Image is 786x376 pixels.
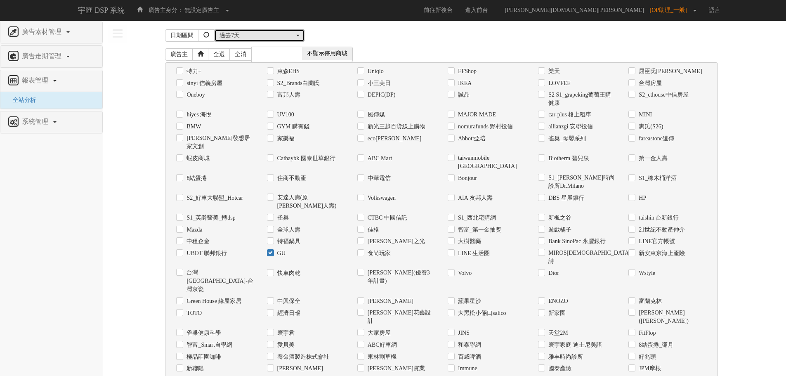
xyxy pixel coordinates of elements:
label: S1_英爵醫美_轉dsp [184,214,235,222]
label: fareastone遠傳 [637,135,674,143]
label: Volvo [456,269,472,277]
label: 東林割草機 [366,353,397,361]
span: 廣告走期管理 [20,52,66,59]
label: 台灣[GEOGRAPHIC_DATA]-台灣京瓷 [184,269,254,293]
label: [PERSON_NAME]實業 [366,364,425,373]
label: 新安東京海上產險 [637,249,685,258]
label: sinyi 信義房屋 [184,79,222,87]
label: 富蘭克林 [637,297,662,305]
label: 8結蛋捲_彌月 [637,341,673,349]
label: [PERSON_NAME]之光 [366,237,425,246]
button: 過去7天 [214,29,305,42]
label: FitFlop [637,329,656,337]
label: 新楓之谷 [546,214,571,222]
label: 雀巢 [275,214,289,222]
label: 經濟日報 [275,309,300,317]
label: 樂天 [546,67,560,76]
label: 食尚玩家 [366,249,391,258]
label: 住商不動產 [275,174,306,182]
label: 新聯陽 [184,364,204,373]
label: [PERSON_NAME]([PERSON_NAME]) [637,309,706,325]
label: Mazda [184,226,202,234]
label: GYM 購有錢 [275,123,309,131]
label: [PERSON_NAME] [275,364,323,373]
label: Wstyle [637,269,655,277]
label: 第一金人壽 [637,154,668,163]
label: 新家園 [546,309,566,317]
label: S2 S1_grapeking葡萄王購健康 [546,91,616,107]
label: 中華電信 [366,174,391,182]
div: 過去7天 [220,31,295,40]
label: S2_Brands白蘭氏 [275,79,320,87]
span: 報表管理 [20,77,52,84]
label: allianzgi 安聯投信 [546,123,593,131]
label: 惠氏(S26) [637,123,663,131]
label: 大樹醫藥 [456,237,481,246]
label: S2_好車大聯盟_Hotcar [184,194,243,202]
label: 特力+ [184,67,201,76]
span: [PERSON_NAME][DOMAIN_NAME][PERSON_NAME] [500,7,648,13]
label: 雅丰時尚診所 [546,353,583,361]
label: ABC Mart [366,154,392,163]
label: 百威啤酒 [456,353,481,361]
span: 廣告素材管理 [20,28,66,35]
label: S1_橡木桶洋酒 [637,174,677,182]
label: 雀巢_母嬰系列 [546,135,586,143]
label: 21世紀不動產仲介 [637,226,685,234]
label: 極品莊園咖啡 [184,353,221,361]
label: 雀巢健康科學 [184,329,221,337]
label: nomurafunds 野村投信 [456,123,513,131]
label: 8結蛋捲 [184,174,207,182]
label: 蘋果星沙 [456,297,481,305]
label: ENOZO [546,297,568,305]
label: 寰宇君 [275,329,295,337]
label: taishin 台新銀行 [637,214,679,222]
label: Immune [456,364,477,373]
a: 全站分析 [7,97,36,103]
label: 全球人壽 [275,226,300,234]
label: Dior [546,269,559,277]
label: 和泰聯網 [456,341,481,349]
label: JPM摩根 [637,364,661,373]
label: 安達人壽(原[PERSON_NAME]人壽) [275,194,345,210]
label: 蝦皮商城 [184,154,210,163]
label: 中租企金 [184,237,210,246]
label: UV100 [275,111,294,119]
label: 寰宇家庭 迪士尼美語 [546,341,602,349]
label: LINE 生活圈 [456,249,490,258]
label: 愛貝美 [275,341,295,349]
label: Green House 綠屋家居 [184,297,241,305]
label: JINS [456,329,470,337]
label: UBOT 聯邦銀行 [184,249,227,258]
label: 天堂2M [546,329,568,337]
a: 系統管理 [7,116,96,129]
label: 智富_Smart自學網 [184,341,232,349]
label: 養命酒製造株式會社 [275,353,329,361]
label: 台灣房屋 [637,79,662,87]
label: hiyes 海悅 [184,111,212,119]
label: GU [275,249,286,258]
label: Uniqlo [366,67,384,76]
label: AIA 友邦人壽 [456,194,493,202]
a: 廣告素材管理 [7,26,96,39]
label: 新光三越百貨線上購物 [366,123,425,131]
label: 好兆頭 [637,353,656,361]
label: MAJOR MADE [456,111,496,119]
label: IKEA [456,79,472,87]
label: Biotherm 碧兒泉 [546,154,589,163]
label: EFShop [456,67,477,76]
label: 屈臣氏[PERSON_NAME] [637,67,702,76]
label: 富邦人壽 [275,91,300,99]
a: 全選 [208,48,230,61]
label: MIROS[DEMOGRAPHIC_DATA]詩 [546,249,616,265]
label: 東森EHS [275,67,300,76]
label: TOTO [184,309,202,317]
label: S2_cthouse中信房屋 [637,91,689,99]
label: HP [637,194,646,202]
label: eco[PERSON_NAME] [366,135,422,143]
label: Bank SinoPac 永豐銀行 [546,237,605,246]
label: 風傳媒 [366,111,385,119]
label: 國泰產險 [546,364,571,373]
label: 中興保全 [275,297,300,305]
